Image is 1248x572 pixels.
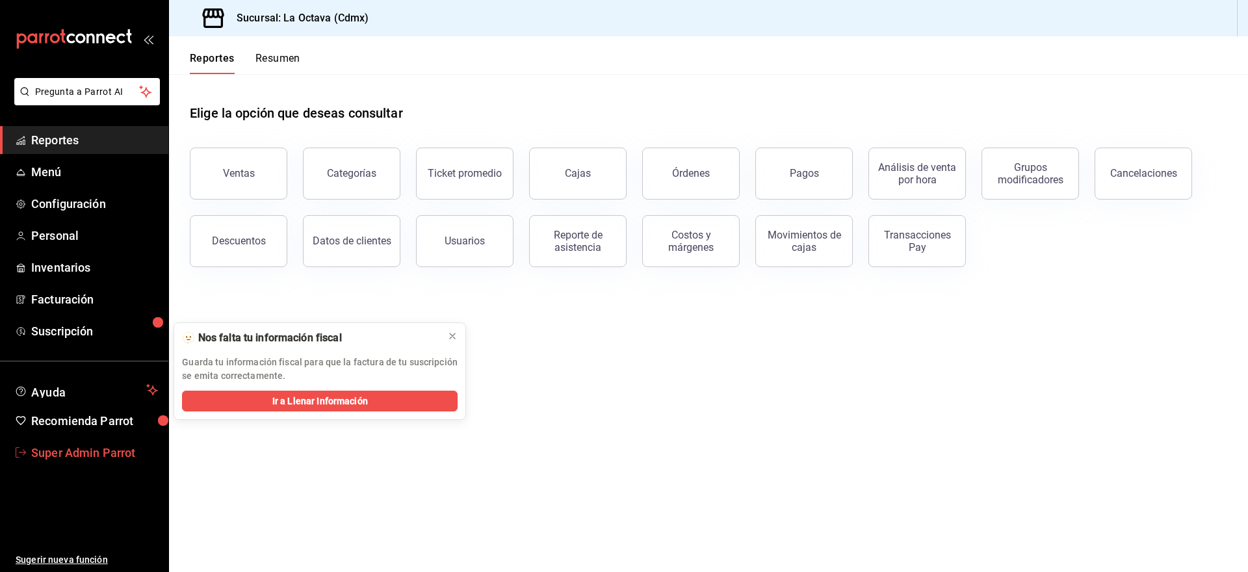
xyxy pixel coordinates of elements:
[877,229,957,253] div: Transacciones Pay
[31,412,158,430] span: Recomienda Parrot
[223,167,255,179] div: Ventas
[31,382,141,398] span: Ayuda
[990,161,1071,186] div: Grupos modificadores
[764,229,844,253] div: Movimientos de cajas
[642,215,740,267] button: Costos y márgenes
[565,167,591,179] div: Cajas
[755,215,853,267] button: Movimientos de cajas
[190,52,235,74] button: Reportes
[868,215,966,267] button: Transacciones Pay
[642,148,740,200] button: Órdenes
[31,227,158,244] span: Personal
[212,235,266,247] div: Descuentos
[313,235,391,247] div: Datos de clientes
[303,148,400,200] button: Categorías
[981,148,1079,200] button: Grupos modificadores
[416,215,513,267] button: Usuarios
[672,167,710,179] div: Órdenes
[529,215,627,267] button: Reporte de asistencia
[255,52,300,74] button: Resumen
[416,148,513,200] button: Ticket promedio
[31,259,158,276] span: Inventarios
[755,148,853,200] button: Pagos
[790,167,819,179] div: Pagos
[190,103,403,123] h1: Elige la opción que deseas consultar
[31,322,158,340] span: Suscripción
[529,148,627,200] button: Cajas
[327,167,376,179] div: Categorías
[31,163,158,181] span: Menú
[182,391,458,411] button: Ir a Llenar Información
[143,34,153,44] button: open_drawer_menu
[31,291,158,308] span: Facturación
[182,331,437,345] div: 🫥 Nos falta tu información fiscal
[226,10,369,26] h3: Sucursal: La Octava (Cdmx)
[428,167,502,179] div: Ticket promedio
[445,235,485,247] div: Usuarios
[1095,148,1192,200] button: Cancelaciones
[272,395,368,408] span: Ir a Llenar Información
[651,229,731,253] div: Costos y márgenes
[9,94,160,108] a: Pregunta a Parrot AI
[190,148,287,200] button: Ventas
[877,161,957,186] div: Análisis de venta por hora
[35,85,140,99] span: Pregunta a Parrot AI
[868,148,966,200] button: Análisis de venta por hora
[14,78,160,105] button: Pregunta a Parrot AI
[190,52,300,74] div: navigation tabs
[303,215,400,267] button: Datos de clientes
[31,444,158,461] span: Super Admin Parrot
[31,195,158,213] span: Configuración
[538,229,618,253] div: Reporte de asistencia
[182,356,458,383] p: Guarda tu información fiscal para que la factura de tu suscripción se emita correctamente.
[31,131,158,149] span: Reportes
[190,215,287,267] button: Descuentos
[16,553,158,567] span: Sugerir nueva función
[1110,167,1177,179] div: Cancelaciones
